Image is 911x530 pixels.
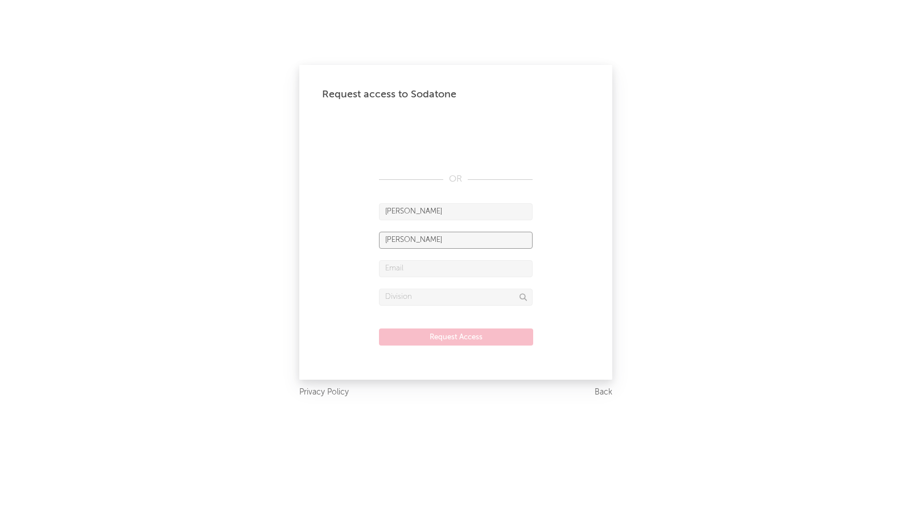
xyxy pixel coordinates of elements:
input: Last Name [379,232,533,249]
input: Email [379,260,533,277]
div: Request access to Sodatone [322,88,590,101]
button: Request Access [379,328,533,346]
input: Division [379,289,533,306]
input: First Name [379,203,533,220]
a: Privacy Policy [299,385,349,400]
a: Back [595,385,612,400]
div: OR [379,172,533,186]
